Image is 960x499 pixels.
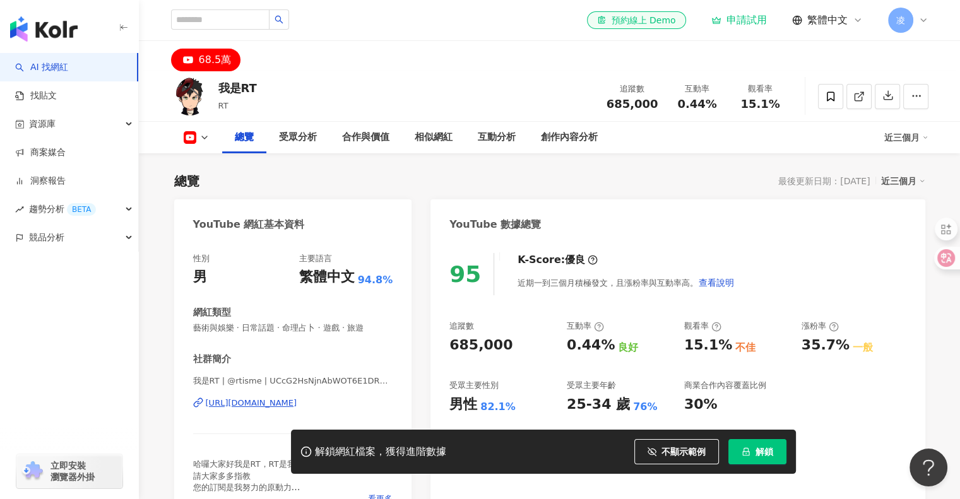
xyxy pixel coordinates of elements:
div: 預約線上 Demo [597,14,675,26]
span: 趨勢分析 [29,195,96,223]
div: 互動率 [567,320,604,332]
div: 最後更新日期：[DATE] [778,176,870,186]
div: 685,000 [449,336,513,355]
span: 685,000 [607,97,658,110]
div: 解鎖網紅檔案，獲得進階數據 [315,445,446,459]
div: 30% [684,395,718,414]
div: 觀看率 [684,320,721,332]
a: chrome extension立即安裝 瀏覽器外掛 [16,454,122,488]
span: rise [15,205,24,214]
button: 查看說明 [698,270,735,295]
span: 不顯示範例 [661,447,706,457]
div: YouTube 數據總覽 [449,218,541,232]
span: 資源庫 [29,110,56,138]
div: 繁體中文 [299,267,355,287]
div: 近期一到三個月積極發文，且漲粉率與互動率高。 [518,270,735,295]
div: 互動率 [673,83,721,95]
div: 25-34 歲 [567,395,630,414]
div: 商業合作內容覆蓋比例 [684,380,766,391]
a: 申請試用 [711,14,767,26]
a: 找貼文 [15,90,57,102]
div: 合作與價值 [342,130,389,145]
a: 預約線上 Demo [587,11,685,29]
div: 男 [193,267,207,287]
span: 凌 [896,13,905,27]
div: K-Score : [518,253,598,267]
a: 洞察報告 [15,175,66,187]
div: 76% [633,400,657,414]
div: 總覽 [174,172,199,190]
div: 我是RT [218,80,257,96]
div: 95 [449,261,481,287]
div: 受眾分析 [279,130,317,145]
div: 男性 [449,395,477,414]
span: 競品分析 [29,223,64,252]
div: 漲粉率 [802,320,839,332]
button: 解鎖 [728,439,786,464]
span: 繁體中文 [807,13,848,27]
div: 主要語言 [299,253,332,264]
div: 不佳 [735,341,756,355]
span: 15.1% [740,98,779,110]
div: 優良 [565,253,585,267]
span: 藝術與娛樂 · 日常話題 · 命理占卜 · 遊戲 · 旅遊 [193,322,393,334]
div: 一般 [853,341,873,355]
div: 追蹤數 [449,320,474,332]
div: 追蹤數 [607,83,658,95]
div: 82.1% [480,400,516,414]
div: 15.1% [684,336,732,355]
div: 近三個月 [884,127,928,148]
div: 受眾主要年齡 [567,380,616,391]
div: 觀看率 [737,83,785,95]
span: 立即安裝 瀏覽器外掛 [50,460,95,483]
div: 性別 [193,253,210,264]
span: 0.44% [677,98,716,110]
span: lock [742,447,750,456]
button: 68.5萬 [171,49,241,71]
div: 35.7% [802,336,850,355]
img: chrome extension [20,461,45,481]
div: 創作內容分析 [541,130,598,145]
a: 商案媒合 [15,146,66,159]
div: 互動分析 [478,130,516,145]
div: 68.5萬 [199,51,232,69]
div: 社群簡介 [193,353,231,366]
div: 近三個月 [881,173,925,189]
span: search [275,15,283,24]
div: 良好 [618,341,638,355]
div: 總覽 [235,130,254,145]
div: [URL][DOMAIN_NAME] [206,397,297,409]
div: 網紅類型 [193,306,231,319]
span: 我是RT | @rtisme | UCcG2HsNjnAbWOT6E1DRxjGA [193,375,393,387]
span: 查看說明 [699,278,734,288]
div: YouTube 網紅基本資料 [193,218,305,232]
div: 相似網紅 [415,130,453,145]
img: logo [10,16,78,42]
a: searchAI 找網紅 [15,61,68,74]
div: BETA [67,203,96,216]
span: 解鎖 [756,447,773,457]
img: KOL Avatar [171,78,209,115]
button: 不顯示範例 [634,439,719,464]
span: 94.8% [358,273,393,287]
a: [URL][DOMAIN_NAME] [193,397,393,409]
div: 受眾主要性別 [449,380,499,391]
span: RT [218,101,228,110]
div: 0.44% [567,336,615,355]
